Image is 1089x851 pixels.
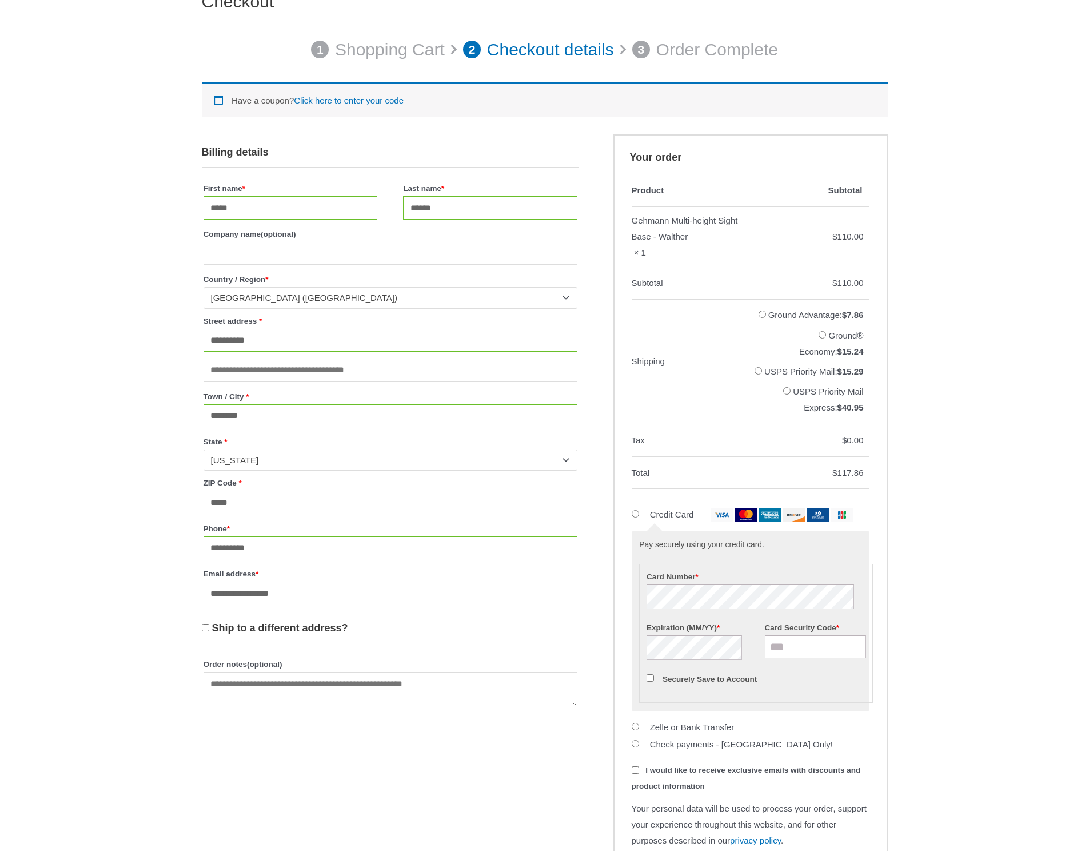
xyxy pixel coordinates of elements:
th: Subtotal [751,174,869,207]
label: Town / City [204,389,577,404]
label: Ground® Economy: [799,331,864,356]
img: jcb [831,508,853,522]
label: Expiration (MM/YY) [647,620,748,635]
strong: × 1 [634,245,646,261]
img: dinersclub [807,508,829,522]
label: Phone [204,521,577,536]
a: Enter your coupon code [294,96,404,105]
span: New Mexico [211,455,560,466]
span: (optional) [261,230,296,238]
th: Subtotal [632,267,751,300]
bdi: 110.00 [832,232,863,241]
label: USPS Priority Mail Express: [793,387,863,412]
label: State [204,434,577,450]
span: (optional) [247,660,282,669]
bdi: 7.86 [842,310,864,320]
label: First name [204,181,377,196]
input: Ship to a different address? [202,624,209,631]
span: 1 [311,41,329,59]
div: Have a coupon? [202,82,888,117]
th: Total [632,457,751,490]
bdi: 0.00 [842,435,864,445]
label: Credit Card [650,510,853,519]
label: Card Number [647,569,866,584]
label: Ground Advantage: [768,310,864,320]
div: Gehmann Multi-height Sight Base - Walther [632,213,745,245]
bdi: 40.95 [837,403,864,412]
p: Shopping Cart [335,34,445,66]
label: Card Security Code [765,620,866,635]
a: privacy policy [730,836,781,845]
span: $ [832,232,837,241]
span: United States (US) [211,292,560,304]
span: 2 [463,41,481,59]
span: $ [837,403,842,412]
label: Check payments - [GEOGRAPHIC_DATA] Only! [650,739,833,749]
p: Your personal data will be used to process your order, support your experience throughout this we... [632,801,869,849]
span: $ [837,367,842,376]
img: mastercard [735,508,757,522]
th: Tax [632,424,751,457]
img: discover [783,508,805,522]
h3: Your order [613,134,888,174]
label: Order notes [204,657,577,672]
h3: Billing details [202,134,579,168]
label: Street address [204,313,577,329]
th: Product [632,174,751,207]
span: $ [842,435,847,445]
img: amex [759,508,781,522]
th: Shipping [632,300,751,424]
bdi: 110.00 [832,278,863,288]
bdi: 117.86 [832,468,863,478]
label: USPS Priority Mail: [764,367,863,376]
label: Securely Save to Account [663,675,757,683]
a: 2 Checkout details [463,34,614,66]
span: I would like to receive exclusive emails with discounts and product information [632,766,861,790]
p: Checkout details [487,34,614,66]
bdi: 15.24 [837,347,864,356]
input: I would like to receive exclusive emails with discounts and product information [632,766,639,774]
span: $ [832,278,837,288]
span: $ [842,310,847,320]
label: Company name [204,226,577,242]
label: Country / Region [204,272,577,287]
label: Last name [403,181,577,196]
label: Zelle or Bank Transfer [650,722,735,732]
span: $ [832,468,837,478]
p: Pay securely using your credit card. [639,539,861,551]
label: Email address [204,566,577,582]
bdi: 15.29 [837,367,864,376]
img: visa [711,508,733,522]
label: ZIP Code [204,475,577,491]
span: Country / Region [204,287,577,308]
a: 1 Shopping Cart [311,34,445,66]
span: State [204,450,577,471]
span: $ [837,347,842,356]
fieldset: Payment Info [639,564,873,703]
span: Ship to a different address? [212,622,348,634]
